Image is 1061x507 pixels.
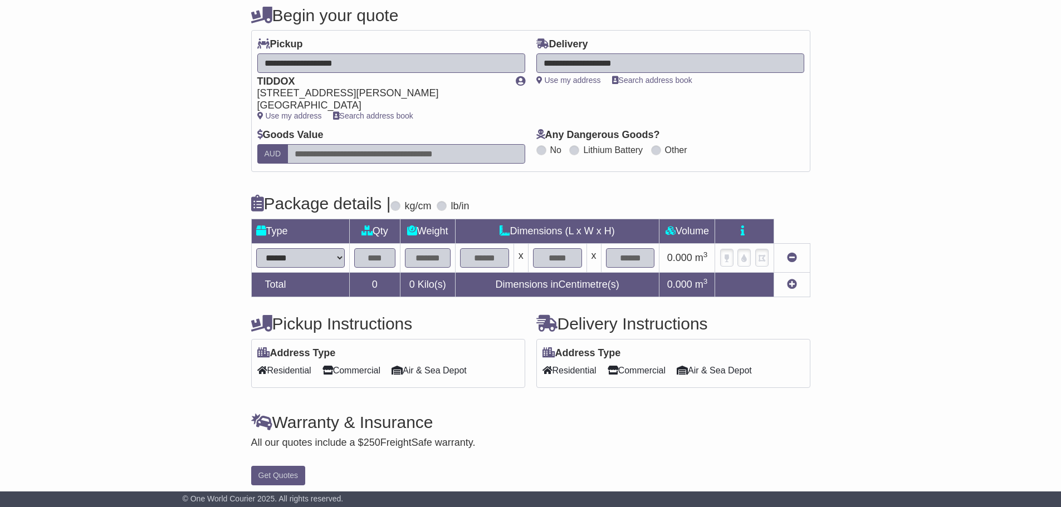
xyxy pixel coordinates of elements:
label: Delivery [536,38,588,51]
label: No [550,145,561,155]
a: Search address book [333,111,413,120]
td: Kilo(s) [400,272,455,297]
td: Dimensions in Centimetre(s) [455,272,659,297]
span: © One World Courier 2025. All rights reserved. [183,494,344,503]
td: Volume [659,219,715,243]
label: AUD [257,144,289,164]
h4: Begin your quote [251,6,810,24]
label: kg/cm [404,200,431,213]
div: TIDDOX [257,76,505,88]
td: Total [251,272,349,297]
span: Residential [542,362,596,379]
a: Remove this item [787,252,797,263]
div: [STREET_ADDRESS][PERSON_NAME] [257,87,505,100]
td: 0 [349,272,400,297]
div: All our quotes include a $ FreightSafe warranty. [251,437,810,449]
span: 0.000 [667,279,692,290]
h4: Delivery Instructions [536,314,810,333]
sup: 3 [703,250,708,259]
span: Commercial [322,362,380,379]
a: Use my address [536,76,601,85]
label: Goods Value [257,129,324,141]
label: Lithium Battery [583,145,643,155]
td: Type [251,219,349,243]
td: x [586,243,601,272]
span: 0 [409,279,415,290]
div: [GEOGRAPHIC_DATA] [257,100,505,112]
label: Other [665,145,687,155]
h4: Warranty & Insurance [251,413,810,431]
td: Weight [400,219,455,243]
span: Commercial [608,362,666,379]
td: x [514,243,528,272]
span: Air & Sea Depot [677,362,752,379]
h4: Package details | [251,194,391,213]
label: Pickup [257,38,303,51]
td: Qty [349,219,400,243]
label: lb/in [451,200,469,213]
a: Add new item [787,279,797,290]
span: 250 [364,437,380,448]
label: Address Type [542,347,621,360]
a: Use my address [257,111,322,120]
span: Residential [257,362,311,379]
button: Get Quotes [251,466,306,485]
span: m [695,252,708,263]
label: Address Type [257,347,336,360]
a: Search address book [612,76,692,85]
sup: 3 [703,277,708,286]
h4: Pickup Instructions [251,314,525,333]
label: Any Dangerous Goods? [536,129,660,141]
span: m [695,279,708,290]
span: Air & Sea Depot [392,362,467,379]
td: Dimensions (L x W x H) [455,219,659,243]
span: 0.000 [667,252,692,263]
